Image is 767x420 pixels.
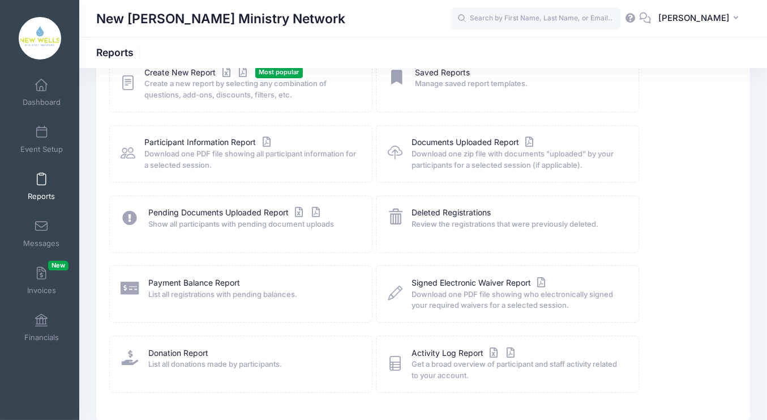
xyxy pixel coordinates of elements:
span: Review the registrations that were previously deleted. [412,219,624,230]
span: Download one zip file with documents "uploaded" by your participants for a selected session (if a... [412,149,624,171]
span: Event Setup [20,145,63,154]
input: Search by First Name, Last Name, or Email... [451,7,620,30]
span: Download one PDF file showing who electronically signed your required waivers for a selected sess... [412,289,624,311]
a: Create New Report [145,67,250,79]
span: List all registrations with pending balances. [148,289,357,300]
span: Download one PDF file showing all participant information for a selected session. [145,149,357,171]
span: Messages [23,239,59,248]
a: Deleted Registrations [412,207,491,219]
a: Donation Report [148,347,208,359]
span: Dashboard [23,97,61,107]
a: Signed Electronic Waiver Report [412,277,548,289]
h1: Reports [96,46,143,58]
h1: New [PERSON_NAME] Ministry Network [96,6,345,32]
a: InvoicesNew [15,261,68,300]
a: Event Setup [15,120,68,159]
a: Financials [15,308,68,347]
a: Messages [15,214,68,253]
a: Participant Information Report [145,137,273,149]
a: Dashboard [15,73,68,112]
span: [PERSON_NAME] [658,12,730,24]
a: Saved Reports [415,67,470,79]
span: Show all participants with pending document uploads [148,219,357,230]
a: Documents Uploaded Report [412,137,536,149]
span: Manage saved report templates. [415,78,624,90]
span: Invoices [27,286,56,295]
a: Activity Log Report [412,347,517,359]
span: List all donations made by participants. [148,359,357,370]
a: Reports [15,167,68,206]
a: Payment Balance Report [148,277,240,289]
span: Financials [24,333,59,342]
img: New Wells Ministry Network [19,17,61,60]
span: Create a new report by selecting any combination of questions, add-ons, discounts, filters, etc. [145,78,357,100]
span: New [48,261,68,270]
span: Get a broad overview of participant and staff activity related to your account. [412,359,624,381]
button: [PERSON_NAME] [651,6,750,32]
a: Pending Documents Uploaded Report [148,207,323,219]
span: Most popular [255,67,303,78]
span: Reports [28,192,55,201]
